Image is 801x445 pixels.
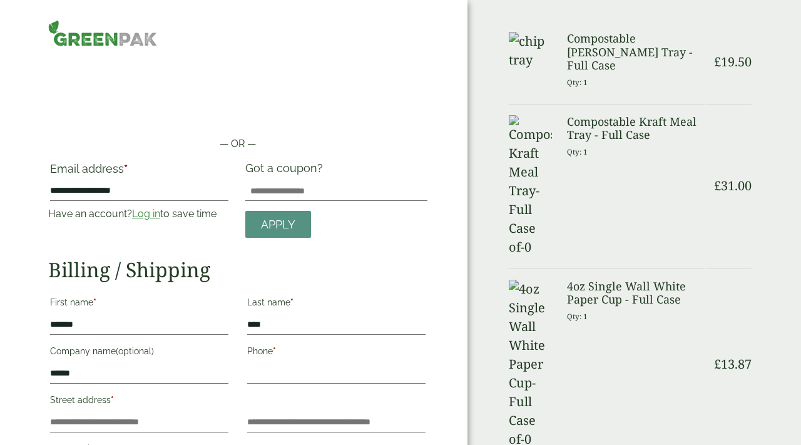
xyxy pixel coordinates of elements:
[567,78,588,87] small: Qty: 1
[567,280,705,307] h3: 4oz Single Wall White Paper Cup - Full Case
[111,395,114,405] abbr: required
[567,115,705,142] h3: Compostable Kraft Meal Tray - Full Case
[247,294,426,315] label: Last name
[509,115,552,257] img: Compostable Kraft Meal Tray-Full Case of-0
[714,177,721,194] span: £
[261,218,295,232] span: Apply
[48,96,427,121] iframe: Secure payment button frame
[245,161,328,181] label: Got a coupon?
[124,162,128,175] abbr: required
[50,391,228,412] label: Street address
[50,163,228,181] label: Email address
[93,297,96,307] abbr: required
[290,297,293,307] abbr: required
[132,208,160,220] a: Log in
[567,312,588,321] small: Qty: 1
[714,53,721,70] span: £
[567,147,588,156] small: Qty: 1
[50,294,228,315] label: First name
[50,342,228,364] label: Company name
[273,346,276,356] abbr: required
[714,53,752,70] bdi: 19.50
[714,355,721,372] span: £
[48,20,158,46] img: GreenPak Supplies
[714,355,752,372] bdi: 13.87
[116,346,154,356] span: (optional)
[48,207,230,222] p: Have an account? to save time
[247,342,426,364] label: Phone
[714,177,752,194] bdi: 31.00
[245,211,311,238] a: Apply
[567,32,705,73] h3: Compostable [PERSON_NAME] Tray - Full Case
[48,258,427,282] h2: Billing / Shipping
[48,136,427,151] p: — OR —
[509,32,552,69] img: chip tray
